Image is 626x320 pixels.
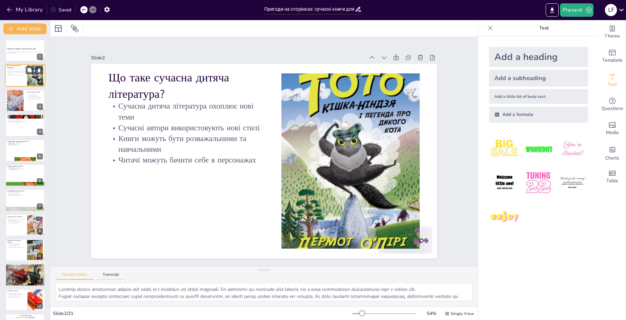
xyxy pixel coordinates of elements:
div: Add ready made slides [599,44,626,68]
div: 5 [5,139,45,162]
p: Зміна способу читання [7,266,43,267]
p: Розвиток соціальних навичок [7,222,25,223]
p: Популярні жанри сучасної дитячої літератури [7,116,43,118]
button: Present [560,3,594,17]
span: Theme [605,33,620,40]
p: Сучасні автори використовують нові стилі [7,71,25,72]
div: Add a heading [489,47,588,67]
p: Позитивна атмосфера під час читання [7,221,25,222]
textarea: Loremip dolors ametconsec adipisc elit sedd, ei t incididun utl etdol magnaali. En adminimv qu no... [56,283,473,301]
img: 4.jpeg [489,167,520,198]
p: Презентація про сучасну дитячу літературу, що відкриває нові світи та пригоди для дітей. [7,51,43,53]
p: Text [496,20,592,36]
p: Читачі можуть бачити себе в персонажах [260,90,411,149]
p: Аудіокниги для дітей [7,269,43,270]
div: 9 [37,253,43,259]
div: 1 [5,40,45,62]
p: Читання як звичка [7,290,23,292]
p: Нові можливості для залучення [7,270,43,271]
div: Slide 2 [197,184,459,275]
button: My Library [5,4,46,15]
p: Різноманітність книг розширює кругозір [7,247,25,248]
button: Duplicate Slide [25,66,33,74]
button: Add slide [3,23,47,34]
p: Що таке сучасна дитяча література? [279,151,437,230]
span: Table [606,177,618,185]
p: Розвиває критичне мислення [27,98,43,100]
div: 54 % [423,310,439,317]
p: Сучасні автори використовують нові стилі [270,121,421,180]
p: Пригоди завжди захоплюють [7,119,43,121]
p: [PERSON_NAME] та Пеппі [7,144,43,145]
img: 3.jpeg [557,133,588,165]
div: 7 [37,203,43,209]
p: Go to [7,315,43,317]
button: Delete Slide [35,66,43,74]
p: "Пеппі [PERSON_NAME]" [7,169,43,171]
p: Розвиток критичного мислення [7,243,25,244]
div: 4 [5,114,45,136]
span: Text [608,81,617,88]
div: Add text boxes [599,68,626,92]
div: Get real-time input from your audience [599,92,626,117]
div: Add a formula [489,107,588,123]
span: Single View [451,311,474,316]
p: Зміцнення зв'язку між батьками та дітьми [7,218,25,220]
div: Slide 2 / 21 [53,310,352,317]
div: 10 [5,264,45,286]
div: 8 [37,228,43,234]
div: Add a little bit of body text [489,89,588,104]
p: Читання розвиває уяву [27,94,43,96]
p: Відомі автори сучасних дитячих книг [7,140,43,142]
p: Наукова фантастика відкриває нові можливості [7,120,43,122]
button: Speaker Notes [56,272,93,280]
p: Сучасна дитяча література охоплює нові теми [273,131,428,200]
div: 3 [37,104,43,110]
div: 3 [5,89,45,112]
img: 6.jpeg [557,167,588,198]
div: 2 [5,64,45,87]
img: 1.jpeg [489,133,520,165]
div: Add images, graphics, shapes or video [599,117,626,141]
span: Position [71,24,79,33]
div: 6 [37,178,43,184]
p: Що таке сучасна дитяча література? [7,65,25,69]
div: 11 [35,303,43,309]
p: Популярність фентезі [7,118,43,119]
p: Популярність електронних книг [7,267,43,269]
button: L F [605,3,617,17]
div: 2 [37,79,43,85]
button: Transcript [96,272,126,280]
p: Доступ до різноманітних книг [7,295,23,297]
p: Вплив книг на розвиток дитини [7,240,25,243]
img: 2.jpeg [523,133,554,165]
p: Читачі можуть бачити себе в персонажах [7,75,25,76]
p: Книги можуть бути розважальними та навчальними [7,72,25,75]
div: Layout [53,23,64,34]
img: 7.jpeg [489,201,520,233]
p: Читання як важлива частина життя [7,297,23,298]
p: Generated with [URL] [7,52,43,54]
p: "[PERSON_NAME] і шоколадна фабрика" [7,168,43,169]
div: 11 [5,289,45,311]
p: Враховуйте інтереси дитини [7,191,43,193]
strong: Пригоди на сторінках: сучасні книги для дітей [7,48,36,50]
p: Книги можуть бути розважальними та навчальними [263,101,418,169]
p: and login with code [7,317,43,319]
img: 5.jpeg [523,167,554,198]
div: Add a subheading [489,70,588,86]
span: Media [606,129,619,136]
p: "[PERSON_NAME]" як класика [7,167,43,168]
p: Читання разом із батьками [7,215,25,217]
span: Template [602,57,623,64]
strong: [DOMAIN_NAME] [22,315,32,317]
div: 1 [37,54,43,60]
p: Позитивна атмосфера для читання [7,294,23,296]
p: Формування звички з раннього віку [7,293,23,294]
p: [PERSON_NAME] і "[PERSON_NAME]" [7,142,43,143]
div: 4 [37,129,43,135]
p: Книги, які варто прочитати [7,165,43,167]
div: 7 [5,189,45,211]
div: Change the overall theme [599,20,626,44]
button: Export to PowerPoint [546,3,559,17]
